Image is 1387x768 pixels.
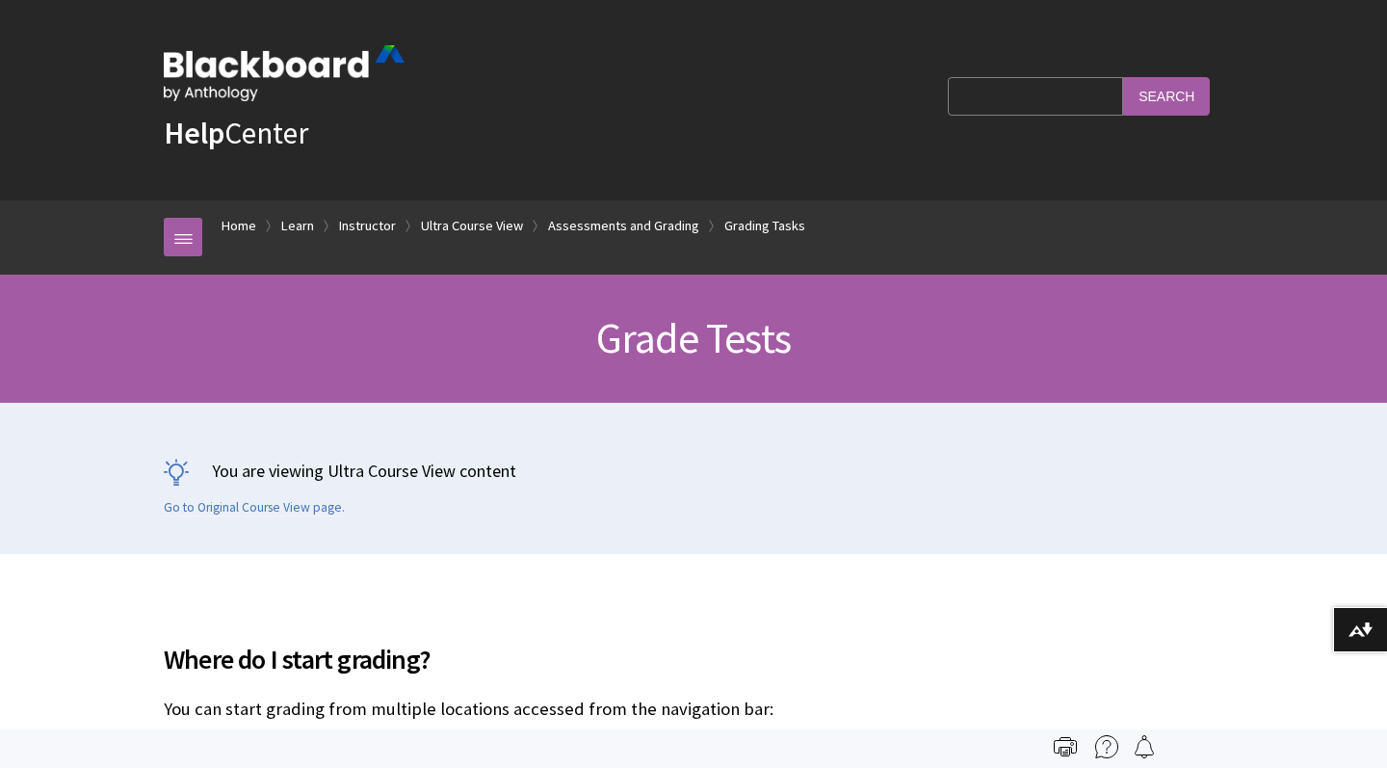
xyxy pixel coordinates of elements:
[164,616,1223,679] h2: Where do I start grading?
[164,698,773,720] span: You can start grading from multiple locations accessed from the navigation bar:
[596,311,791,364] span: Grade Tests
[339,214,396,238] a: Instructor
[1123,77,1210,115] input: Search
[1095,735,1118,758] img: More help
[164,459,1223,483] p: You are viewing Ultra Course View content
[1054,735,1077,758] img: Print
[724,214,805,238] a: Grading Tasks
[1133,735,1156,758] img: Follow this page
[421,214,523,238] a: Ultra Course View
[164,499,345,516] a: Go to Original Course View page.
[164,114,224,152] strong: Help
[281,214,314,238] a: Learn
[548,214,699,238] a: Assessments and Grading
[222,214,256,238] a: Home
[164,114,308,152] a: HelpCenter
[164,45,405,101] img: Blackboard by Anthology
